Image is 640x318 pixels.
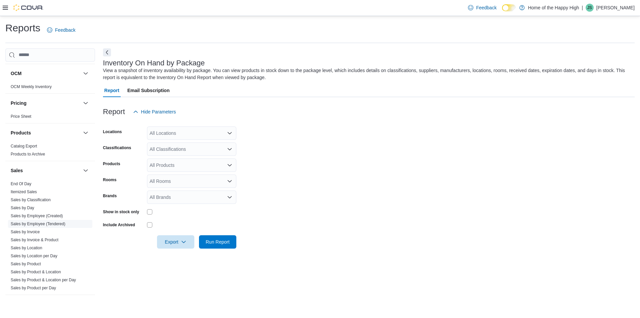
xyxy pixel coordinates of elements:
span: JS [587,4,592,12]
img: Cova [13,4,43,11]
h1: Reports [5,21,40,35]
a: Sales by Day [11,206,34,210]
div: Products [5,142,95,161]
button: Sales [82,167,90,175]
span: Export [161,235,190,249]
span: Catalog Export [11,143,37,149]
div: Sales [5,180,95,295]
label: Rooms [103,177,117,183]
a: Sales by Product & Location [11,270,61,274]
h3: Report [103,108,125,116]
span: Hide Parameters [141,108,176,115]
button: Run Report [199,235,236,249]
p: [PERSON_NAME] [596,4,635,12]
h3: Inventory On Hand by Package [103,59,205,67]
button: Products [82,129,90,137]
a: Feedback [44,23,78,37]
label: Include Archived [103,222,135,228]
a: Sales by Product & Location per Day [11,278,76,282]
h3: Products [11,129,31,136]
div: OCM [5,83,95,93]
button: Products [11,129,80,136]
button: Sales [11,167,80,174]
a: Sales by Location per Day [11,254,57,258]
p: | [582,4,583,12]
button: Next [103,48,111,56]
span: Feedback [55,27,75,33]
span: Products to Archive [11,151,45,157]
a: Products to Archive [11,152,45,156]
a: Sales by Product per Day [11,286,56,290]
button: Open list of options [227,130,232,136]
a: OCM Weekly Inventory [11,84,52,89]
h3: Sales [11,167,23,174]
label: Classifications [103,145,131,150]
a: Price Sheet [11,114,31,119]
button: Open list of options [227,146,232,152]
a: Sales by Invoice & Product [11,238,58,242]
div: Jack Sharp [586,4,594,12]
label: Locations [103,129,122,134]
button: Open list of options [227,195,232,200]
a: Catalog Export [11,144,37,148]
div: View a snapshot of inventory availability by package. You can view products in stock down to the ... [103,67,631,81]
span: Feedback [476,4,496,11]
h3: Pricing [11,100,26,106]
button: Open list of options [227,179,232,184]
span: Email Subscription [127,84,170,97]
a: Sales by Employee (Created) [11,214,63,218]
a: Sales by Product [11,262,41,266]
a: End Of Day [11,182,31,186]
label: Products [103,161,120,167]
button: OCM [82,69,90,77]
button: Hide Parameters [130,105,179,118]
h3: OCM [11,70,22,77]
span: Report [104,84,119,97]
span: Run Report [206,239,230,245]
button: Export [157,235,194,249]
label: Brands [103,193,117,199]
button: Pricing [11,100,80,106]
div: Pricing [5,112,95,123]
a: Itemized Sales [11,190,37,194]
label: Show in stock only [103,209,139,215]
a: Sales by Classification [11,198,51,202]
button: Pricing [82,99,90,107]
a: Feedback [465,1,499,14]
a: Sales by Invoice [11,230,40,234]
button: OCM [11,70,80,77]
a: Sales by Employee (Tendered) [11,222,65,226]
p: Home of the Happy High [528,4,579,12]
input: Dark Mode [502,4,516,11]
a: Sales by Location [11,246,42,250]
button: Open list of options [227,163,232,168]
